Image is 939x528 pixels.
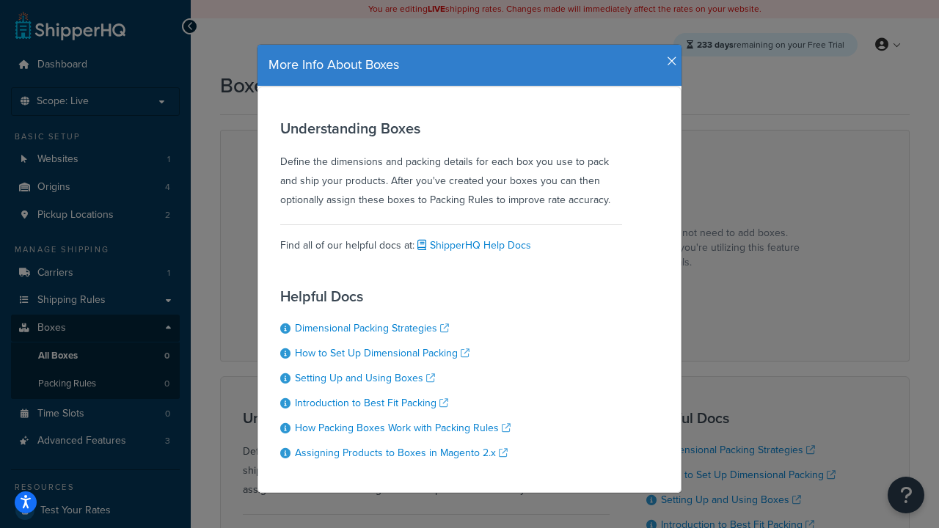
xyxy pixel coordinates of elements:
[295,445,508,461] a: Assigning Products to Boxes in Magento 2.x
[295,345,469,361] a: How to Set Up Dimensional Packing
[280,288,511,304] h3: Helpful Docs
[280,120,622,136] h3: Understanding Boxes
[295,320,449,336] a: Dimensional Packing Strategies
[295,370,435,386] a: Setting Up and Using Boxes
[295,395,448,411] a: Introduction to Best Fit Packing
[280,120,622,210] div: Define the dimensions and packing details for each box you use to pack and ship your products. Af...
[295,420,511,436] a: How Packing Boxes Work with Packing Rules
[280,224,622,255] div: Find all of our helpful docs at:
[414,238,531,253] a: ShipperHQ Help Docs
[268,56,671,75] h4: More Info About Boxes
